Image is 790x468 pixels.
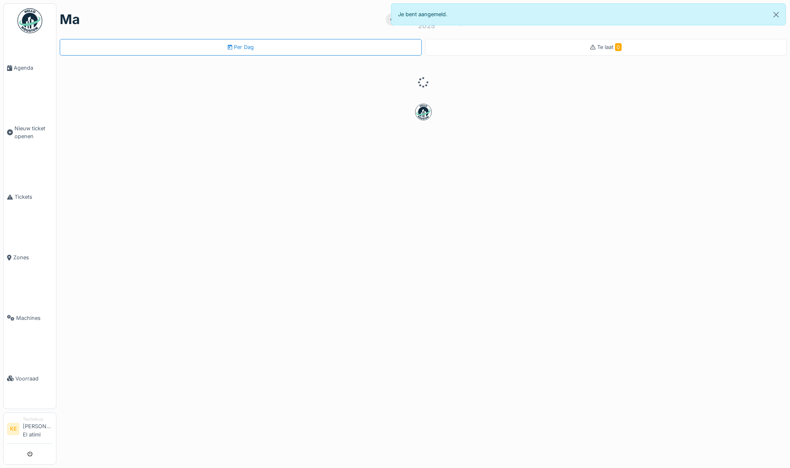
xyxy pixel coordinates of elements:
button: Close [767,4,785,26]
span: Tickets [15,193,53,201]
img: badge-BVDL4wpA.svg [415,104,432,120]
a: Machines [4,288,56,348]
img: Badge_color-CXgf-gQk.svg [17,8,42,33]
span: Machines [16,314,53,322]
a: Nieuw ticket openen [4,98,56,167]
a: Voorraad [4,348,56,409]
a: Zones [4,227,56,288]
div: Je bent aangemeld. [391,3,786,25]
div: Technicus [23,416,53,422]
h1: ma [60,12,80,27]
div: 2025 [418,21,435,31]
span: Te laat [597,44,622,50]
span: Voorraad [15,375,53,383]
span: Nieuw ticket openen [15,124,53,140]
span: 0 [615,43,622,51]
a: Tickets [4,167,56,227]
a: KE Technicus[PERSON_NAME] El atimi [7,416,53,444]
span: Zones [13,253,53,261]
div: Per Dag [228,43,254,51]
li: KE [7,423,19,435]
span: Agenda [14,64,53,72]
li: [PERSON_NAME] El atimi [23,416,53,442]
a: Agenda [4,38,56,98]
